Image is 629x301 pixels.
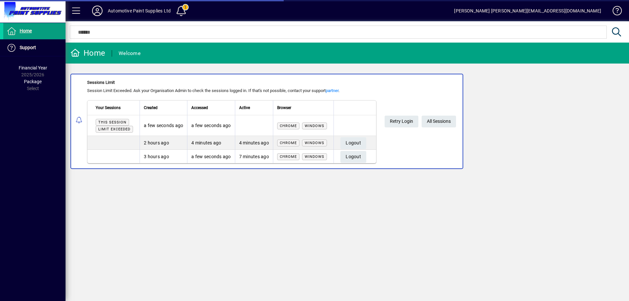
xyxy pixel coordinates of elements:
[119,48,141,59] div: Welcome
[191,104,208,111] span: Accessed
[277,104,291,111] span: Browser
[20,28,32,33] span: Home
[385,116,418,127] button: Retry Login
[346,138,361,148] span: Logout
[187,150,235,163] td: a few seconds ago
[305,155,324,159] span: Windows
[235,150,273,163] td: 7 minutes ago
[66,74,629,169] app-alert-notification-menu-item: Sessions Limit
[187,115,235,136] td: a few seconds ago
[280,155,297,159] span: Chrome
[87,87,376,94] div: Session Limit Exceeded. Ask your Organisation Admin to check the sessions logged in. If that's no...
[235,136,273,150] td: 4 minutes ago
[305,141,324,145] span: Windows
[422,116,456,127] a: All Sessions
[326,88,338,93] a: partner
[140,150,187,163] td: 3 hours ago
[187,136,235,150] td: 4 minutes ago
[427,116,451,127] span: All Sessions
[98,127,130,131] span: Limit exceeded
[346,151,361,162] span: Logout
[3,40,66,56] a: Support
[108,6,171,16] div: Automotive Paint Supplies Ltd
[280,141,297,145] span: Chrome
[20,45,36,50] span: Support
[140,136,187,150] td: 2 hours ago
[140,115,187,136] td: a few seconds ago
[24,79,42,84] span: Package
[305,124,324,128] span: Windows
[239,104,250,111] span: Active
[608,1,621,23] a: Knowledge Base
[19,65,47,70] span: Financial Year
[70,48,105,58] div: Home
[96,104,121,111] span: Your Sessions
[390,116,413,127] span: Retry Login
[87,5,108,17] button: Profile
[454,6,601,16] div: [PERSON_NAME] [PERSON_NAME][EMAIL_ADDRESS][DOMAIN_NAME]
[340,151,366,163] button: Logout
[340,137,366,149] button: Logout
[98,120,126,124] span: This session
[87,79,376,86] div: Sessions Limit
[144,104,158,111] span: Created
[280,124,297,128] span: Chrome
